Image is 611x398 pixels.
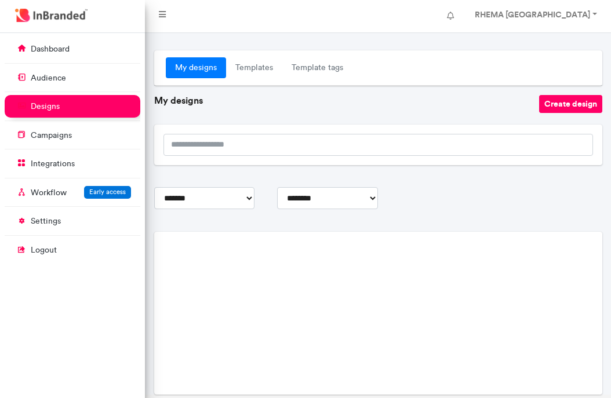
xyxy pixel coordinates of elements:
a: designs [5,95,140,117]
p: Workflow [31,187,67,199]
strong: RHEMA [GEOGRAPHIC_DATA] [475,9,590,20]
p: dashboard [31,43,70,55]
a: settings [5,210,140,232]
a: Template tags [282,57,352,78]
a: My designs [166,57,226,78]
a: audience [5,67,140,89]
p: designs [31,101,60,112]
a: dashboard [5,38,140,60]
p: logout [31,244,57,256]
p: campaigns [31,130,72,141]
button: Create design [539,95,602,113]
p: integrations [31,158,75,170]
a: Templates [226,57,282,78]
p: settings [31,216,61,227]
span: Early access [89,188,126,196]
h6: My designs [154,95,539,106]
a: integrations [5,152,140,174]
p: audience [31,72,66,84]
img: InBranded Logo [12,6,90,25]
a: WorkflowEarly access [5,181,140,203]
a: campaigns [5,124,140,146]
a: RHEMA [GEOGRAPHIC_DATA] [463,5,606,28]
